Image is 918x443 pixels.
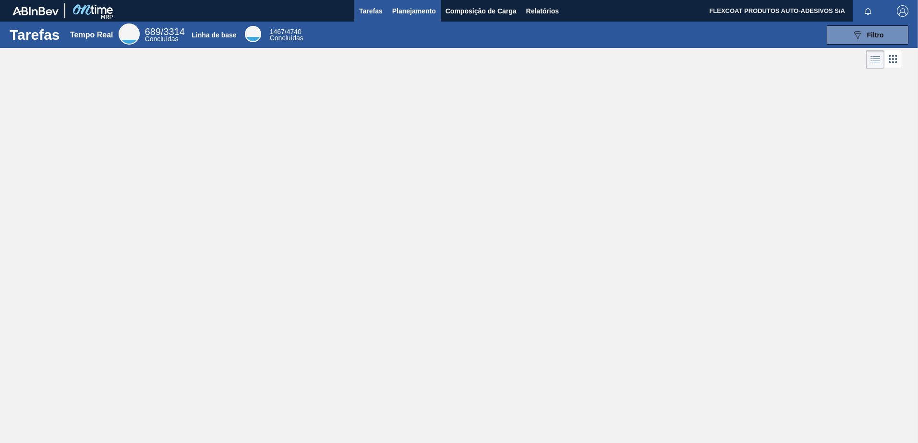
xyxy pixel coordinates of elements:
div: Visão em Lista [866,50,884,69]
div: Base Line [270,29,303,41]
div: Tempo Real [70,31,113,39]
span: Relatórios [526,5,559,17]
button: Filtro [827,25,908,45]
font: 3314 [163,26,185,37]
img: Logout [897,5,908,17]
span: Concluídas [270,34,303,42]
div: Visão em Cards [884,50,902,69]
span: / [145,26,185,37]
span: Composição de Carga [446,5,517,17]
span: Tarefas [359,5,383,17]
button: Notificações [853,4,883,18]
div: Base Line [245,26,261,42]
span: Concluídas [145,35,179,43]
div: Real Time [119,23,140,45]
span: Planejamento [392,5,436,17]
h1: Tarefas [10,29,60,40]
font: 4740 [287,28,302,35]
span: 1467 [270,28,285,35]
span: / [270,28,302,35]
span: 689 [145,26,161,37]
img: TNhmsLtSVTkK8tSr43FrP2fwEKptu5GPRR3wAAAABJRU5ErkJggg== [12,7,59,15]
span: Filtro [867,31,884,39]
div: Real Time [145,28,185,42]
div: Linha de base [192,31,236,39]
